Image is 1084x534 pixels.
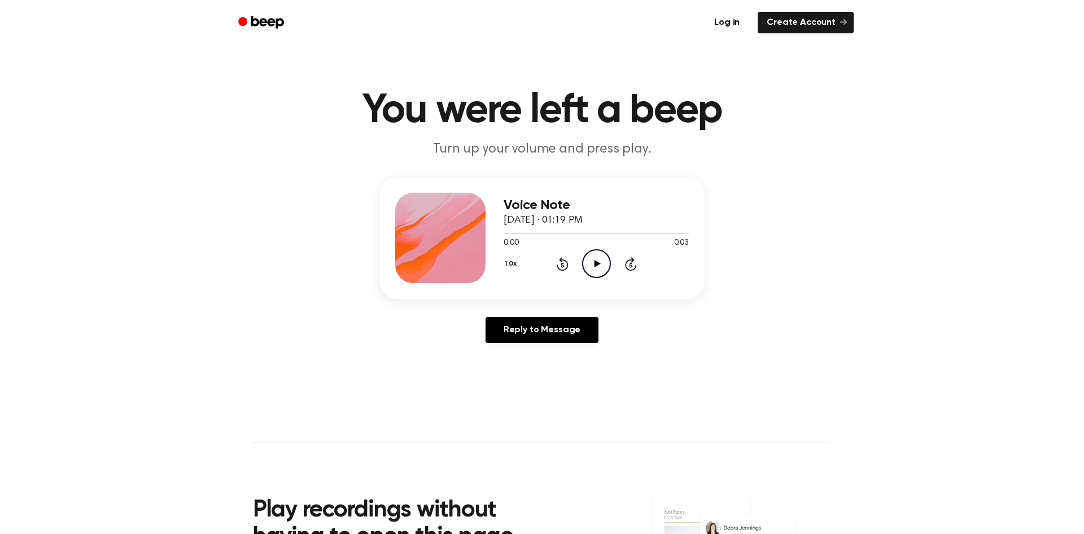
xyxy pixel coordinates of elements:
span: 0:00 [504,237,518,249]
button: 1.0x [504,254,521,273]
a: Beep [230,12,294,34]
p: Turn up your volume and press play. [325,140,759,159]
h1: You were left a beep [253,90,831,131]
a: Log in [703,10,751,36]
a: Reply to Message [486,317,598,343]
span: 0:03 [674,237,689,249]
h3: Voice Note [504,198,689,213]
span: [DATE] · 01:19 PM [504,215,583,225]
a: Create Account [758,12,854,33]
